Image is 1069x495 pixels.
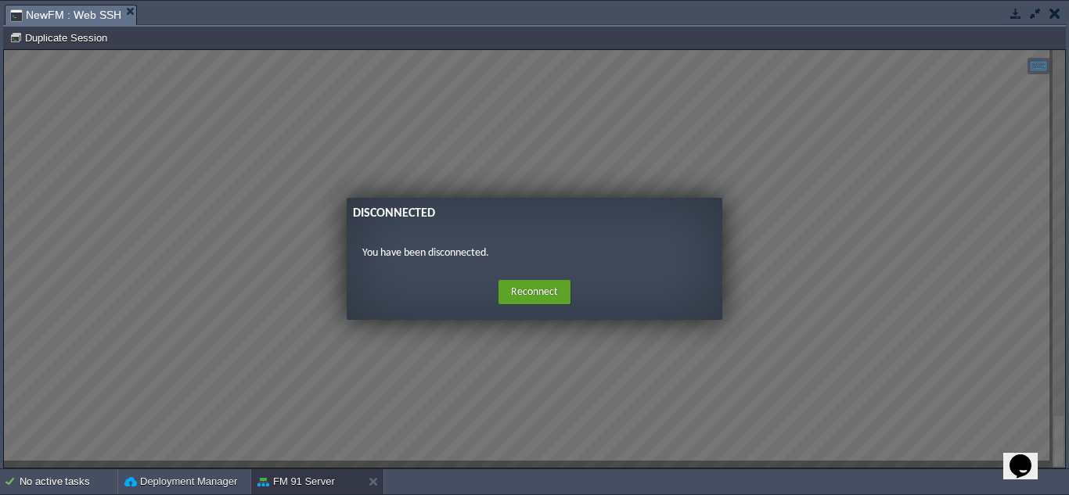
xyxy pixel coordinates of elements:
button: Deployment Manager [124,474,237,490]
p: You have been disconnected. [358,195,703,211]
button: Reconnect [495,230,567,255]
button: FM 91 Server [257,474,335,490]
div: Disconnected [349,154,712,173]
span: NewFM : Web SSH [10,5,121,25]
iframe: chat widget [1003,432,1053,479]
button: Duplicate Session [9,30,112,45]
div: No active tasks [20,469,117,494]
